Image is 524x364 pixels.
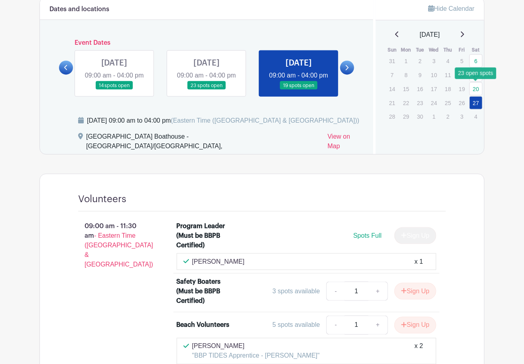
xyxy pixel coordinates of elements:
[192,351,320,361] p: "BBP TIDES Apprentice - [PERSON_NAME]"
[368,282,388,301] a: +
[368,316,388,335] a: +
[326,316,345,335] a: -
[441,83,455,95] p: 18
[414,110,427,123] p: 30
[73,39,340,47] h6: Event Dates
[394,283,436,300] button: Sign Up
[455,97,469,109] p: 26
[353,232,382,239] span: Spots Full
[171,117,359,124] span: (Eastern Time ([GEOGRAPHIC_DATA] & [GEOGRAPHIC_DATA]))
[400,69,413,81] p: 8
[469,46,483,54] th: Sat
[85,232,153,268] span: - Eastern Time ([GEOGRAPHIC_DATA] & [GEOGRAPHIC_DATA])
[177,221,232,250] div: Program Leader (Must be BBPB Certified)
[414,55,427,67] p: 2
[413,46,427,54] th: Tue
[327,132,363,154] a: View on Map
[400,55,413,67] p: 1
[386,110,399,123] p: 28
[441,110,455,123] p: 2
[469,82,483,95] a: 20
[441,46,455,54] th: Thu
[415,342,423,361] div: x 2
[428,5,475,12] a: Hide Calendar
[441,97,455,109] p: 25
[415,257,423,267] div: x 1
[386,69,399,81] p: 7
[394,317,436,334] button: Sign Up
[400,83,413,95] p: 15
[414,83,427,95] p: 16
[455,46,469,54] th: Fri
[427,83,441,95] p: 17
[400,110,413,123] p: 29
[272,286,320,296] div: 3 spots available
[87,116,359,125] div: [DATE] 09:00 am to 04:00 pm
[177,320,230,330] div: Beach Volunteers
[192,342,320,351] p: [PERSON_NAME]
[49,6,109,13] h6: Dates and locations
[386,55,399,67] p: 31
[192,257,245,267] p: [PERSON_NAME]
[177,277,232,306] div: Safety Boaters (Must be BBPB Certified)
[386,83,399,95] p: 14
[455,83,469,95] p: 19
[400,97,413,109] p: 22
[427,46,441,54] th: Wed
[427,110,441,123] p: 1
[86,132,321,154] div: [GEOGRAPHIC_DATA] Boathouse - [GEOGRAPHIC_DATA]/[GEOGRAPHIC_DATA],
[469,54,483,68] a: 6
[65,218,164,273] p: 09:00 am - 11:30 am
[427,55,441,67] p: 3
[455,68,496,79] div: 23 open spots
[399,46,413,54] th: Mon
[78,193,126,205] h4: Volunteers
[441,69,455,81] p: 11
[441,55,455,67] p: 4
[386,97,399,109] p: 21
[272,320,320,330] div: 5 spots available
[455,55,469,67] p: 5
[385,46,399,54] th: Sun
[469,110,483,123] p: 4
[414,69,427,81] p: 9
[427,97,441,109] p: 24
[427,69,441,81] p: 10
[326,282,345,301] a: -
[420,30,440,40] span: [DATE]
[469,96,483,109] a: 27
[455,110,469,123] p: 3
[414,97,427,109] p: 23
